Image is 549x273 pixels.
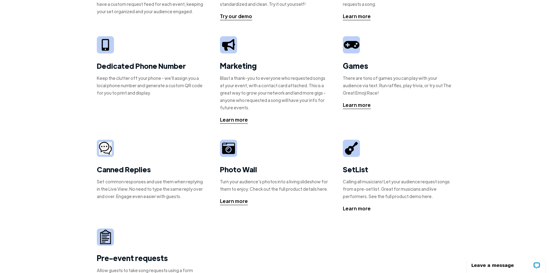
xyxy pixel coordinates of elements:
[343,178,452,200] div: Calling all musicians! Let your audience request songs from a pre-set list. Great for musicians a...
[99,142,112,155] img: camera icon
[463,254,549,273] iframe: LiveChat chat widget
[220,164,257,174] strong: Photo Wall
[343,61,368,70] strong: Games
[97,178,206,200] div: Set common responses and use them when replying in the Live View. No need to type the same reply ...
[220,74,329,111] div: Blast a thank-you to everyone who requested songs at your event, with a contact card attached. Th...
[222,142,235,155] img: camera icon
[343,205,371,213] a: Learn more
[343,74,452,96] div: There are tons of games you can play with your audience via text. Run raffles, play trivia, or tr...
[220,197,248,205] a: Learn more
[220,116,248,124] a: Learn more
[220,61,257,70] strong: Marketing
[345,142,358,155] img: guitar
[344,39,359,51] img: video game
[220,116,248,123] div: Learn more
[97,74,206,96] div: Keep the clutter off your phone - we'll assign you a local phone number and generate a custom QR ...
[220,197,248,205] div: Learn more
[222,39,235,50] img: megaphone
[102,39,109,51] img: iphone
[343,164,368,174] strong: SetList
[343,13,371,20] a: Learn more
[220,178,329,193] div: Turn your audience's photos into a living slideshow for them to enjoy. Check out the full product...
[97,61,186,71] strong: Dedicated Phone Number
[97,253,168,263] strong: Pre-event requests
[97,164,151,174] strong: Canned Replies
[220,13,252,20] a: Try our demo
[343,101,371,109] a: Learn more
